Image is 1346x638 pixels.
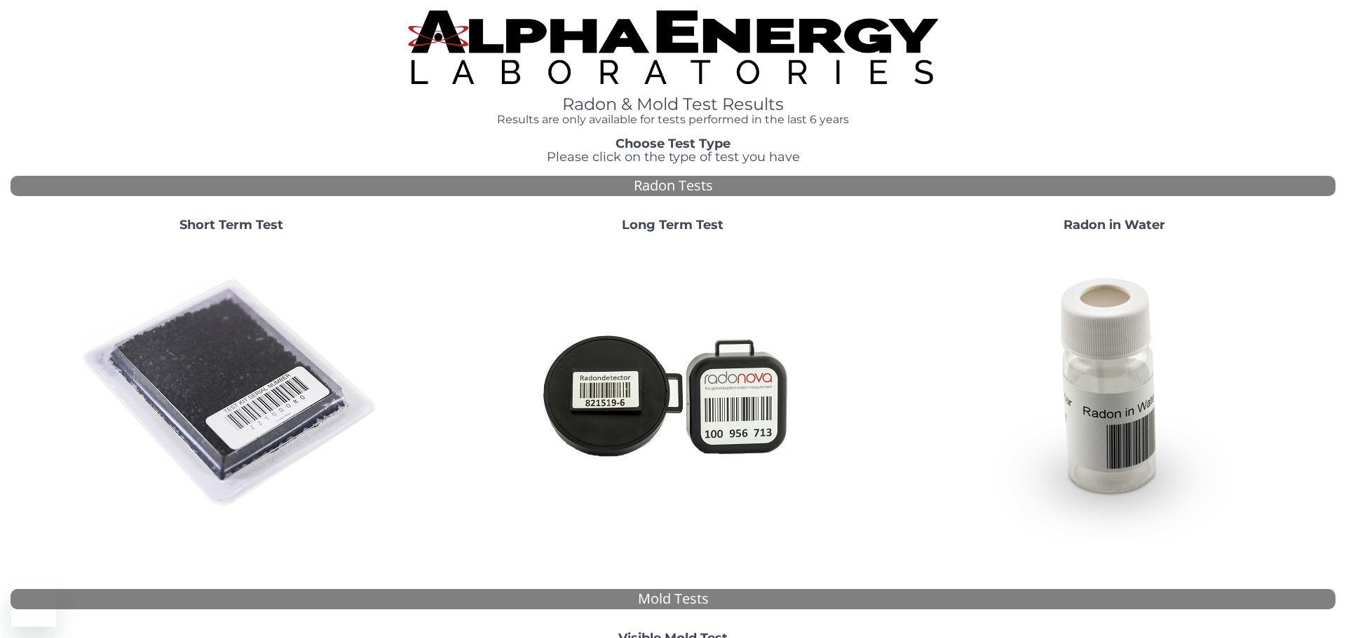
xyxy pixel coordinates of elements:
strong: Long Term Test [622,217,723,233]
strong: Choose Test Type [616,136,730,151]
img: ShortTerm.jpg [81,243,382,544]
img: TightCrop.jpg [408,11,938,84]
img: RadoninWater.jpg [964,243,1265,544]
iframe: Button to launch messaging window [11,582,56,627]
h1: Radon & Mold Test Results [408,95,938,113]
strong: Radon in Water [1063,217,1165,233]
div: Mold Tests [11,589,1335,609]
div: Radon Tests [11,176,1335,196]
strong: Short Term Test [179,217,283,233]
img: Radtrak2vsRadtrak3.jpg [522,243,824,544]
span: Please click on the type of test you have [547,149,800,165]
h4: Results are only available for tests performed in the last 6 years [408,113,938,126]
